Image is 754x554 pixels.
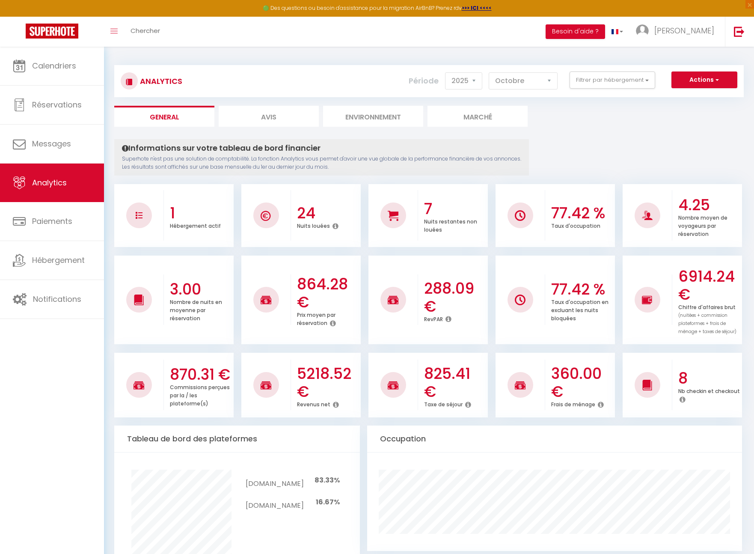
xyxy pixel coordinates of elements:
[642,295,653,305] img: NO IMAGE
[246,470,303,491] td: [DOMAIN_NAME]
[671,71,737,89] button: Actions
[515,295,525,305] img: NO IMAGE
[551,220,600,229] p: Taux d'occupation
[424,399,463,408] p: Taxe de séjour
[678,386,740,395] p: Nb checkin et checkout
[427,106,528,127] li: Marché
[629,17,725,47] a: ... [PERSON_NAME]
[219,106,319,127] li: Avis
[424,216,477,233] p: Nuits restantes non louées
[551,297,609,322] p: Taux d'occupation en excluant les nuits bloquées
[316,497,340,507] span: 16.67%
[424,280,486,316] h3: 288.09 €
[124,17,166,47] a: Chercher
[570,71,655,89] button: Filtrer par hébergement
[678,196,740,214] h3: 4.25
[32,99,82,110] span: Réservations
[170,297,222,322] p: Nombre de nuits en moyenne par réservation
[32,138,71,149] span: Messages
[678,312,736,335] span: (nuitées + commission plateformes + frais de ménage + taxes de séjour)
[170,220,221,229] p: Hébergement actif
[546,24,605,39] button: Besoin d'aide ?
[424,365,486,401] h3: 825.41 €
[551,204,613,222] h3: 77.42 %
[26,24,78,39] img: Super Booking
[170,204,232,222] h3: 1
[551,399,595,408] p: Frais de ménage
[424,200,486,218] h3: 7
[424,314,443,323] p: RevPAR
[32,216,72,226] span: Paiements
[678,369,740,387] h3: 8
[246,491,303,513] td: [DOMAIN_NAME]
[32,255,85,265] span: Hébergement
[122,155,521,171] p: Superhote n'est pas une solution de comptabilité. La fonction Analytics vous permet d'avoir une v...
[551,365,613,401] h3: 360.00 €
[409,71,439,90] label: Période
[297,204,359,222] h3: 24
[654,25,714,36] span: [PERSON_NAME]
[114,106,214,127] li: General
[367,426,742,453] div: Occupation
[170,366,232,384] h3: 870.31 €
[297,365,359,401] h3: 5218.52 €
[678,212,727,238] p: Nombre moyen de voyageurs par réservation
[170,382,230,407] p: Commissions perçues par la / les plateforme(s)
[297,275,359,311] h3: 864.28 €
[297,220,330,229] p: Nuits louées
[636,24,649,37] img: ...
[32,177,67,188] span: Analytics
[678,268,740,304] h3: 6914.24 €
[32,60,76,71] span: Calendriers
[136,212,142,219] img: NO IMAGE
[114,426,360,453] div: Tableau de bord des plateformes
[323,106,423,127] li: Environnement
[170,280,232,298] h3: 3.00
[122,143,521,153] h4: Informations sur votre tableau de bord financier
[315,475,340,485] span: 83.33%
[131,26,160,35] span: Chercher
[678,302,736,335] p: Chiffre d'affaires brut
[33,294,81,304] span: Notifications
[734,26,745,37] img: logout
[551,280,613,298] h3: 77.42 %
[462,4,492,12] a: >>> ICI <<<<
[297,399,330,408] p: Revenus net
[297,310,335,327] p: Prix moyen par réservation
[138,71,182,91] h3: Analytics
